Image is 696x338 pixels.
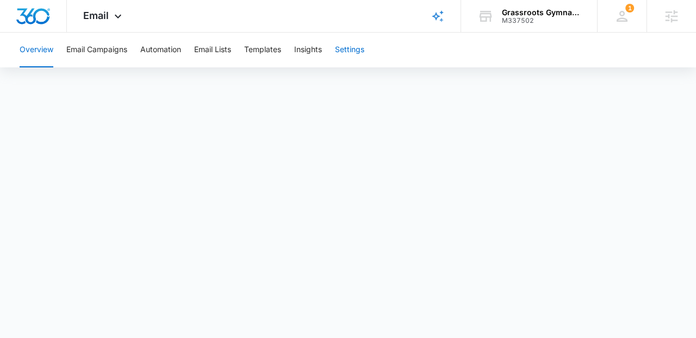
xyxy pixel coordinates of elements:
div: account id [502,17,581,24]
span: 1 [625,4,634,12]
button: Email Lists [194,33,231,67]
button: Templates [244,33,281,67]
div: notifications count [625,4,634,12]
button: Settings [335,33,364,67]
div: account name [502,8,581,17]
button: Overview [20,33,53,67]
button: Automation [140,33,181,67]
button: Insights [294,33,322,67]
span: Email [83,10,109,21]
button: Email Campaigns [66,33,127,67]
